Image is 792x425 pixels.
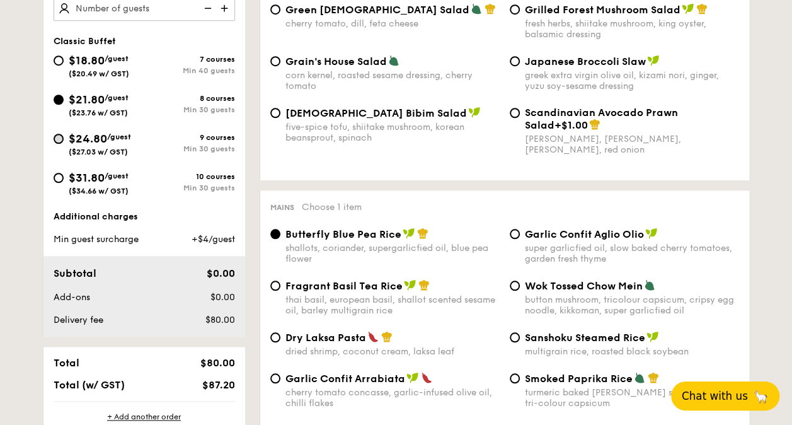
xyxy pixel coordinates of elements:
[144,144,235,153] div: Min 30 guests
[144,55,235,64] div: 7 courses
[285,228,401,240] span: Butterfly Blue Pea Rice
[417,228,428,239] img: icon-chef-hat.a58ddaea.svg
[682,390,748,402] span: Chat with us
[525,280,643,292] span: Wok Tossed Chow Mein
[270,56,280,66] input: Grain's House Saladcorn kernel, roasted sesame dressing, cherry tomato
[682,3,694,15] img: icon-vegan.f8ff3823.svg
[285,346,500,357] div: dried shrimp, coconut cream, laksa leaf
[69,93,105,107] span: $21.80
[646,331,659,342] img: icon-vegan.f8ff3823.svg
[525,4,680,16] span: Grilled Forest Mushroom Salad
[589,119,600,130] img: icon-chef-hat.a58ddaea.svg
[54,211,235,223] div: Additional charges
[510,229,520,239] input: Garlic Confit Aglio Oliosuper garlicfied oil, slow baked cherry tomatoes, garden fresh thyme
[406,372,419,383] img: icon-vegan.f8ff3823.svg
[525,243,739,264] div: super garlicfied oil, slow baked cherry tomatoes, garden fresh thyme
[54,134,64,144] input: $24.80/guest($27.03 w/ GST)9 coursesMin 30 guests
[54,379,125,391] span: Total (w/ GST)
[404,279,416,291] img: icon-vegan.f8ff3823.svg
[285,70,500,91] div: corn kernel, roasted sesame dressing, cherry tomato
[270,332,280,342] input: Dry Laksa Pastadried shrimp, coconut cream, laksa leaf
[525,228,644,240] span: Garlic Confit Aglio Olio
[270,203,294,212] span: Mains
[645,228,658,239] img: icon-vegan.f8ff3823.svg
[144,133,235,142] div: 9 courses
[554,119,588,131] span: +$1.00
[525,55,646,67] span: Japanese Broccoli Slaw
[270,108,280,118] input: [DEMOGRAPHIC_DATA] Bibim Saladfive-spice tofu, shiitake mushroom, korean beansprout, spinach
[510,4,520,15] input: Grilled Forest Mushroom Saladfresh herbs, shiitake mushroom, king oyster, balsamic dressing
[510,281,520,291] input: Wok Tossed Chow Meinbutton mushroom, tricolour capsicum, cripsy egg noodle, kikkoman, super garli...
[367,331,379,342] img: icon-spicy.37a8142b.svg
[285,387,500,409] div: cherry tomato concasse, garlic-infused olive oil, chilli flakes
[69,69,129,78] span: ($20.49 w/ GST)
[69,54,105,67] span: $18.80
[471,3,482,15] img: icon-vegetarian.fe4039eb.svg
[525,332,645,344] span: Sanshoku Steamed Rice
[671,381,779,410] button: Chat with us🦙
[144,94,235,103] div: 8 courses
[644,279,655,291] img: icon-vegetarian.fe4039eb.svg
[285,4,469,16] span: Green [DEMOGRAPHIC_DATA] Salad
[302,202,362,212] span: Choose 1 item
[285,243,500,264] div: shallots, coriander, supergarlicfied oil, blue pea flower
[54,292,90,303] span: Add-ons
[200,357,234,369] span: $80.00
[468,107,481,118] img: icon-vegan.f8ff3823.svg
[202,379,234,391] span: $87.20
[634,372,645,383] img: icon-vegetarian.fe4039eb.svg
[54,234,139,245] span: Min guest surcharge
[285,332,366,344] span: Dry Laksa Pasta
[285,55,387,67] span: Grain's House Salad
[210,292,234,303] span: $0.00
[285,280,403,292] span: Fragrant Basil Tea Rice
[525,70,739,91] div: greek extra virgin olive oil, kizami nori, ginger, yuzu soy-sesame dressing
[510,373,520,383] input: Smoked Paprika Riceturmeric baked [PERSON_NAME] sweet paprika, tri-colour capsicum
[421,372,432,383] img: icon-spicy.37a8142b.svg
[525,134,739,155] div: [PERSON_NAME], [PERSON_NAME], [PERSON_NAME], red onion
[525,387,739,409] div: turmeric baked [PERSON_NAME] sweet paprika, tri-colour capsicum
[54,95,64,105] input: $21.80/guest($23.76 w/ GST)8 coursesMin 30 guests
[69,187,129,195] span: ($34.66 w/ GST)
[647,55,660,66] img: icon-vegan.f8ff3823.svg
[381,331,393,342] img: icon-chef-hat.a58ddaea.svg
[510,332,520,342] input: Sanshoku Steamed Ricemultigrain rice, roasted black soybean
[270,229,280,239] input: Butterfly Blue Pea Riceshallots, coriander, supergarlicfied oil, blue pea flower
[510,56,520,66] input: Japanese Broccoli Slawgreek extra virgin olive oil, kizami nori, ginger, yuzu soy-sesame dressing
[696,3,708,15] img: icon-chef-hat.a58ddaea.svg
[69,148,128,156] span: ($27.03 w/ GST)
[525,294,739,316] div: button mushroom, tricolour capsicum, cripsy egg noodle, kikkoman, super garlicfied oil
[54,173,64,183] input: $31.80/guest($34.66 w/ GST)10 coursesMin 30 guests
[510,108,520,118] input: Scandinavian Avocado Prawn Salad+$1.00[PERSON_NAME], [PERSON_NAME], [PERSON_NAME], red onion
[54,315,103,325] span: Delivery fee
[285,122,500,143] div: five-spice tofu, shiitake mushroom, korean beansprout, spinach
[418,279,430,291] img: icon-chef-hat.a58ddaea.svg
[54,412,235,422] div: + Add another order
[105,172,129,180] span: /guest
[285,18,500,29] div: cherry tomato, dill, feta cheese
[54,36,116,47] span: Classic Buffet
[270,281,280,291] input: Fragrant Basil Tea Ricethai basil, european basil, shallot scented sesame oil, barley multigrain ...
[144,183,235,192] div: Min 30 guests
[285,294,500,316] div: thai basil, european basil, shallot scented sesame oil, barley multigrain rice
[525,373,633,385] span: Smoked Paprika Rice
[403,228,415,239] img: icon-vegan.f8ff3823.svg
[270,373,280,383] input: Garlic Confit Arrabiatacherry tomato concasse, garlic-infused olive oil, chilli flakes
[69,132,107,146] span: $24.80
[54,357,79,369] span: Total
[144,172,235,181] div: 10 courses
[525,107,678,131] span: Scandinavian Avocado Prawn Salad
[206,267,234,279] span: $0.00
[485,3,496,15] img: icon-chef-hat.a58ddaea.svg
[753,388,769,404] span: 🦙
[54,55,64,66] input: $18.80/guest($20.49 w/ GST)7 coursesMin 40 guests
[270,4,280,15] input: Green [DEMOGRAPHIC_DATA] Saladcherry tomato, dill, feta cheese
[285,373,405,385] span: Garlic Confit Arrabiata
[105,54,129,63] span: /guest
[388,55,399,66] img: icon-vegetarian.fe4039eb.svg
[285,107,467,119] span: [DEMOGRAPHIC_DATA] Bibim Salad
[525,346,739,357] div: multigrain rice, roasted black soybean
[648,372,659,383] img: icon-chef-hat.a58ddaea.svg
[205,315,234,325] span: $80.00
[105,93,129,102] span: /guest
